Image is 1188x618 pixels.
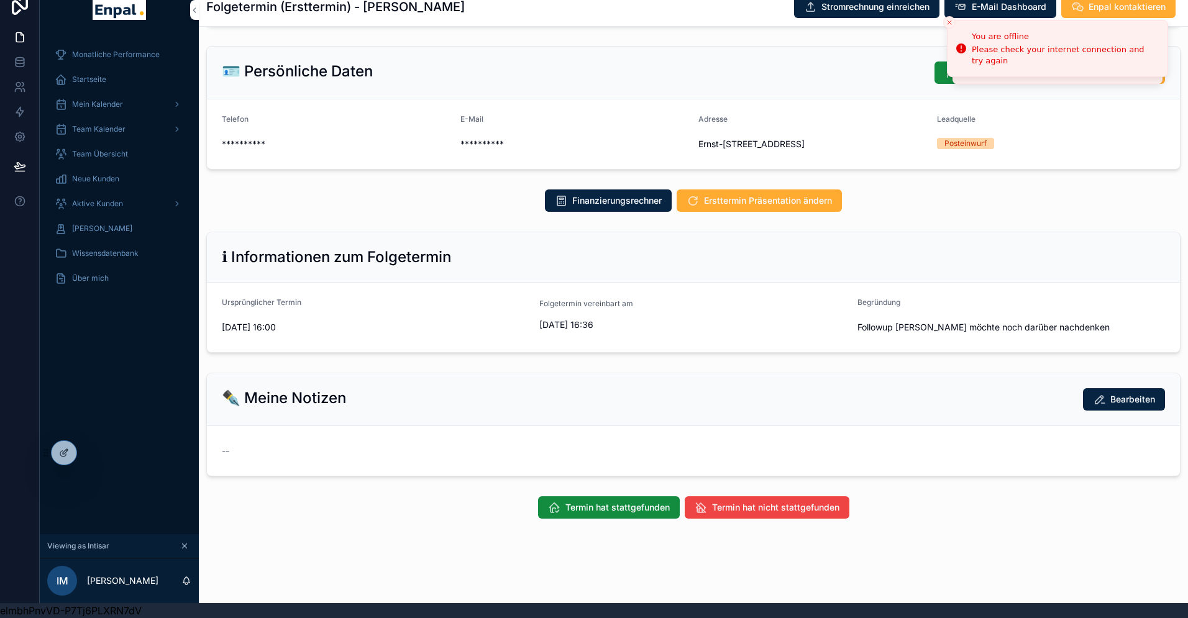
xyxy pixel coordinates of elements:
span: [DATE] 16:36 [539,319,847,331]
span: Team Kalender [72,124,126,134]
button: Bearbeiten [1083,388,1165,411]
span: Telefon [222,114,249,124]
div: Posteinwurf [944,138,987,149]
span: IM [57,573,68,588]
span: Begründung [857,298,900,307]
a: Mein Kalender [47,93,191,116]
a: Über mich [47,267,191,289]
span: Neue Kunden [72,174,119,184]
a: Team Übersicht [47,143,191,165]
a: [PERSON_NAME] [47,217,191,240]
span: Mein Kalender [72,99,123,109]
a: Wissensdatenbank [47,242,191,265]
span: Stromrechnung einreichen [821,1,930,13]
p: [PERSON_NAME] [87,575,158,587]
button: Ersttermin Präsentation ändern [677,189,842,212]
div: You are offline [972,30,1158,43]
h2: ✒️ Meine Notizen [222,388,346,408]
span: Adresse [698,114,728,124]
span: E-Mail [460,114,483,124]
div: scrollable content [40,35,199,306]
button: Close toast [943,16,956,29]
span: Monatliche Performance [72,50,160,60]
button: Kontaktdaten anzeigen [934,61,1067,84]
span: Folgetermin vereinbart am [539,299,633,309]
span: Wissensdatenbank [72,248,139,258]
span: Termin hat nicht stattgefunden [712,501,839,514]
h2: 🪪 Persönliche Daten [222,61,373,81]
span: Aktive Kunden [72,199,123,209]
span: [DATE] 16:00 [222,321,529,334]
button: Finanzierungsrechner [545,189,672,212]
span: Followup [PERSON_NAME] möchte noch darüber nachdenken [857,321,1165,334]
span: E-Mail Dashboard [972,1,1046,13]
span: Finanzierungsrechner [572,194,662,207]
span: Über mich [72,273,109,283]
span: Leadquelle [937,114,976,124]
span: [PERSON_NAME] [72,224,132,234]
h2: ℹ Informationen zum Folgetermin [222,247,451,267]
a: Neue Kunden [47,168,191,190]
a: Aktive Kunden [47,193,191,215]
span: Startseite [72,75,106,84]
a: Monatliche Performance [47,43,191,66]
span: Team Übersicht [72,149,128,159]
span: Enpal kontaktieren [1089,1,1166,13]
button: Termin hat nicht stattgefunden [685,496,849,519]
span: Termin hat stattgefunden [565,501,670,514]
span: -- [222,445,229,457]
span: Ursprünglicher Termin [222,298,301,307]
span: Bearbeiten [1110,393,1155,406]
a: Team Kalender [47,118,191,140]
a: Startseite [47,68,191,91]
div: Please check your internet connection and try again [972,44,1158,66]
span: Viewing as Intisar [47,541,109,551]
button: Termin hat stattgefunden [538,496,680,519]
span: Ersttermin Präsentation ändern [704,194,832,207]
span: Ernst-[STREET_ADDRESS] [698,138,927,150]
